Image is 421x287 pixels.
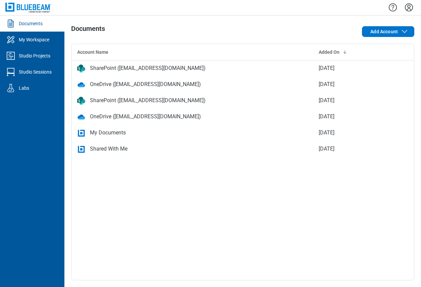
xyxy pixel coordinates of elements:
[370,28,398,35] span: Add Account
[19,52,50,59] div: Studio Projects
[5,18,16,29] svg: Documents
[90,64,206,72] div: SharePoint ([EMAIL_ADDRESS][DOMAIN_NAME])
[313,125,382,141] td: [DATE]
[19,85,29,91] div: Labs
[5,50,16,61] svg: Studio Projects
[90,113,201,121] div: OneDrive ([EMAIL_ADDRESS][DOMAIN_NAME])
[71,44,414,157] table: bb-data-table
[5,67,16,77] svg: Studio Sessions
[71,25,105,36] h1: Documents
[319,49,376,55] div: Added On
[313,109,382,125] td: [DATE]
[19,36,49,43] div: My Workspace
[313,60,382,76] td: [DATE]
[5,3,51,12] img: Bluebeam, Inc.
[404,2,414,13] button: Settings
[313,141,382,157] td: [DATE]
[90,96,206,105] div: SharePoint ([EMAIL_ADDRESS][DOMAIN_NAME])
[19,69,52,75] div: Studio Sessions
[19,20,43,27] div: Documents
[77,49,308,55] div: Account Name
[5,34,16,45] svg: My Workspace
[5,83,16,93] svg: Labs
[313,76,382,92] td: [DATE]
[90,129,126,137] div: My Documents
[90,80,201,88] div: OneDrive ([EMAIL_ADDRESS][DOMAIN_NAME])
[90,145,127,153] div: Shared With Me
[362,26,414,37] button: Add Account
[313,92,382,109] td: [DATE]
